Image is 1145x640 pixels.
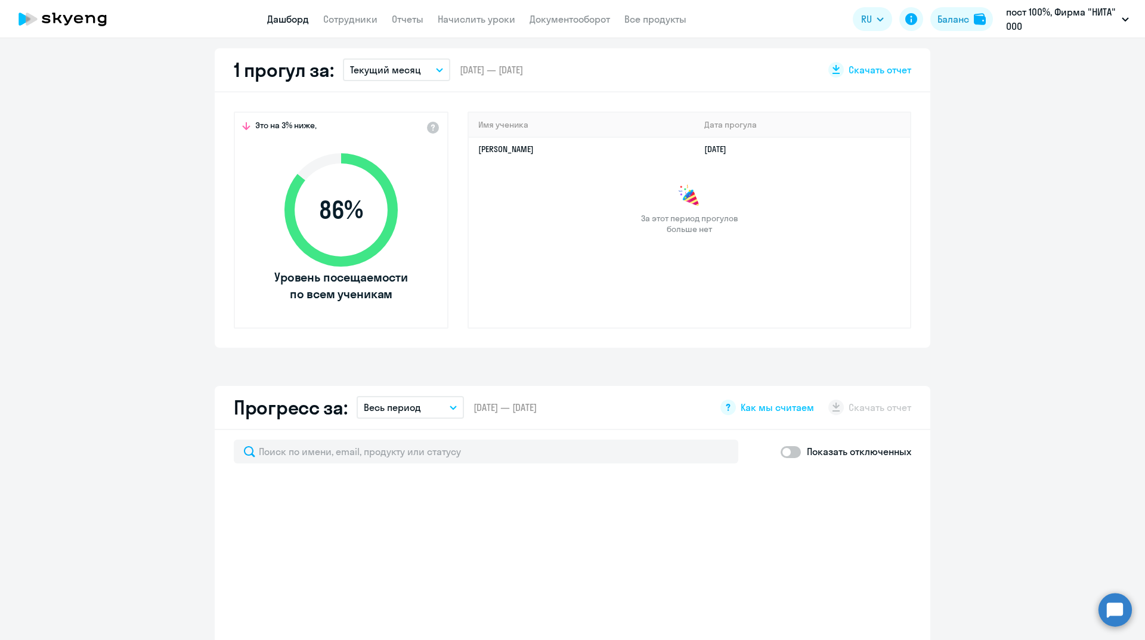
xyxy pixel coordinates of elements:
[853,7,892,31] button: RU
[974,13,986,25] img: balance
[704,144,736,154] a: [DATE]
[267,13,309,25] a: Дашборд
[273,269,410,302] span: Уровень посещаемости по всем ученикам
[392,13,423,25] a: Отчеты
[357,396,464,419] button: Весь период
[234,395,347,419] h2: Прогресс за:
[530,13,610,25] a: Документооборот
[624,13,686,25] a: Все продукты
[639,213,739,234] span: За этот период прогулов больше нет
[234,58,333,82] h2: 1 прогул за:
[323,13,377,25] a: Сотрудники
[1000,5,1135,33] button: пост 100%, Фирма "НИТА" ООО
[695,113,910,137] th: Дата прогула
[677,184,701,208] img: congrats
[273,196,410,224] span: 86 %
[849,63,911,76] span: Скачать отчет
[460,63,523,76] span: [DATE] — [DATE]
[474,401,537,414] span: [DATE] — [DATE]
[1006,5,1117,33] p: пост 100%, Фирма "НИТА" ООО
[478,144,534,154] a: [PERSON_NAME]
[937,12,969,26] div: Баланс
[343,58,450,81] button: Текущий месяц
[438,13,515,25] a: Начислить уроки
[741,401,814,414] span: Как мы считаем
[469,113,695,137] th: Имя ученика
[255,120,317,134] span: Это на 3% ниже,
[234,440,738,463] input: Поиск по имени, email, продукту или статусу
[807,444,911,459] p: Показать отключенных
[364,400,421,415] p: Весь период
[350,63,421,77] p: Текущий месяц
[861,12,872,26] span: RU
[930,7,993,31] button: Балансbalance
